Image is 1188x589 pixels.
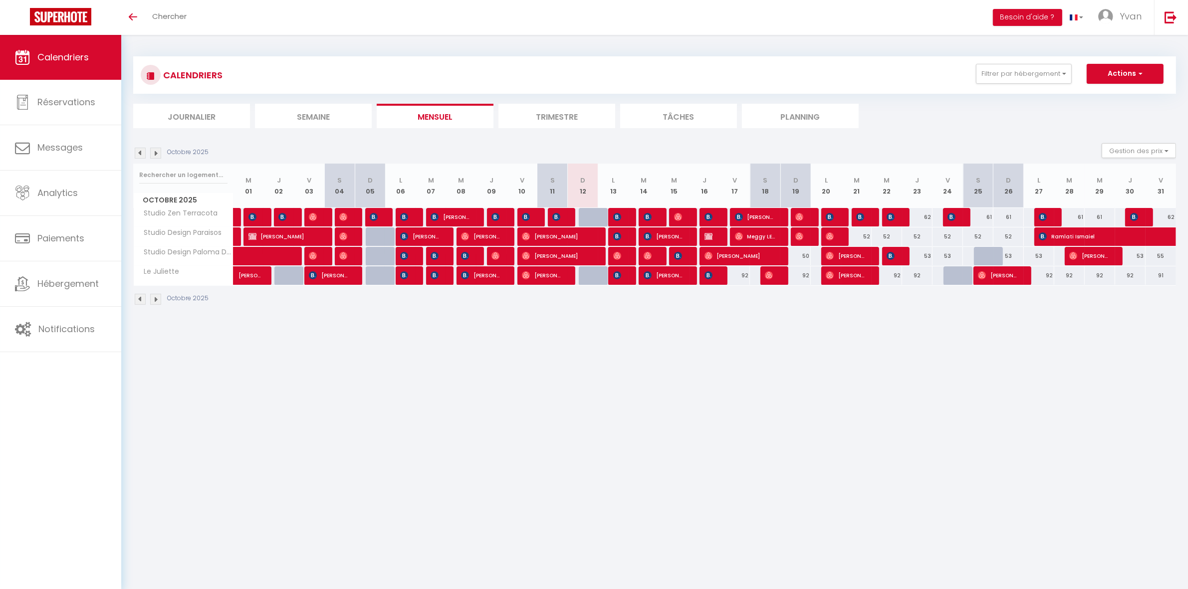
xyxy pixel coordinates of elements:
span: [PERSON_NAME] [461,266,501,285]
abbr: M [428,176,434,185]
th: 26 [993,164,1024,208]
span: [PERSON_NAME] [644,227,684,246]
span: [PERSON_NAME] [461,246,471,265]
div: 53 [902,247,933,265]
div: 52 [841,227,872,246]
span: [PERSON_NAME] [705,246,775,265]
span: [PERSON_NAME] [552,207,562,226]
span: [PERSON_NAME] Sutra [PERSON_NAME] [1069,246,1110,265]
span: Calendriers [37,51,89,63]
th: 10 [507,164,537,208]
abbr: S [550,176,555,185]
abbr: M [245,176,251,185]
span: [PERSON_NAME] [674,207,684,226]
span: [PERSON_NAME] Forcet [431,246,441,265]
span: Studio Design Paloma Dark [135,247,235,258]
span: [PERSON_NAME] [248,227,319,246]
div: 53 [993,247,1024,265]
span: [PERSON_NAME] [370,207,380,226]
abbr: L [825,176,828,185]
abbr: S [976,176,980,185]
span: [PERSON_NAME] [705,207,714,226]
span: [PERSON_NAME] [1130,207,1140,226]
abbr: V [1159,176,1163,185]
button: Gestion des prix [1102,143,1176,158]
span: [PERSON_NAME] [644,207,654,226]
th: 31 [1146,164,1176,208]
span: [PERSON_NAME] [238,261,261,280]
span: [PERSON_NAME] [522,266,562,285]
div: 61 [993,208,1024,226]
abbr: V [946,176,950,185]
span: [PERSON_NAME] [491,207,501,226]
abbr: V [732,176,737,185]
span: Studio Zen Terracota [135,208,221,219]
abbr: D [368,176,373,185]
th: 02 [263,164,294,208]
span: [PERSON_NAME] [887,207,897,226]
button: Actions [1087,64,1164,84]
li: Journalier [133,104,250,128]
div: 50 [780,247,811,265]
span: [PERSON_NAME] [644,266,684,285]
th: 20 [811,164,841,208]
div: 92 [1024,266,1054,285]
div: 92 [902,266,933,285]
span: [PERSON_NAME] [400,227,441,246]
span: [PERSON_NAME] [735,207,775,226]
th: 11 [537,164,568,208]
span: [PERSON_NAME] [431,266,441,285]
abbr: M [1066,176,1072,185]
th: 04 [324,164,355,208]
span: [PERSON_NAME] [795,207,805,226]
th: 25 [963,164,993,208]
span: Octobre 2025 [134,193,233,207]
span: [PERSON_NAME] [826,227,836,246]
abbr: S [763,176,767,185]
span: Paiements [37,232,84,244]
th: 09 [476,164,507,208]
div: 52 [933,227,963,246]
li: Tâches [620,104,737,128]
span: [PERSON_NAME] [339,227,349,246]
span: [PERSON_NAME] [400,246,410,265]
th: 18 [750,164,780,208]
img: ... [1098,9,1113,24]
input: Rechercher un logement... [139,166,228,184]
span: [PERSON_NAME] [309,266,349,285]
th: 21 [841,164,872,208]
div: 62 [902,208,933,226]
span: [PERSON_NAME] [522,246,593,265]
th: 15 [659,164,690,208]
th: 14 [629,164,659,208]
abbr: L [612,176,615,185]
span: [PERSON_NAME] [978,266,1018,285]
div: 92 [872,266,902,285]
div: 92 [720,266,750,285]
abbr: V [520,176,524,185]
abbr: J [916,176,920,185]
abbr: D [1006,176,1011,185]
img: Super Booking [30,8,91,25]
div: 52 [902,227,933,246]
span: [PERSON_NAME] [826,207,836,226]
abbr: S [337,176,342,185]
span: [PERSON_NAME] [491,246,501,265]
span: [PERSON_NAME] [522,227,593,246]
a: [PERSON_NAME] [234,266,264,285]
a: [PERSON_NAME]-REAL [234,208,238,227]
abbr: J [489,176,493,185]
div: 92 [780,266,811,285]
span: [PERSON_NAME] [613,266,623,285]
th: 12 [568,164,598,208]
abbr: J [277,176,281,185]
span: [PERSON_NAME] [339,207,349,226]
span: Yvan [1120,10,1142,22]
abbr: M [1097,176,1103,185]
abbr: J [1128,176,1132,185]
abbr: V [307,176,311,185]
span: [PERSON_NAME] [278,207,288,226]
span: Réservations [37,96,95,108]
abbr: D [793,176,798,185]
span: [PERSON_NAME] [613,227,623,246]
